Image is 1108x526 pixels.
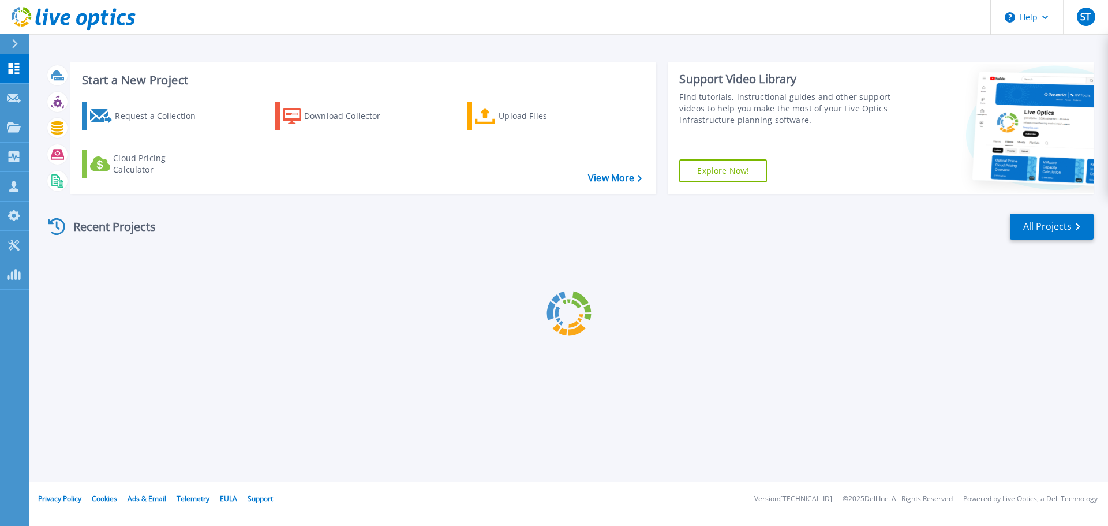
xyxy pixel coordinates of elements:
a: View More [588,173,642,184]
a: Telemetry [177,494,209,503]
a: Upload Files [467,102,596,130]
li: © 2025 Dell Inc. All Rights Reserved [843,495,953,503]
div: Support Video Library [679,72,896,87]
a: Cloud Pricing Calculator [82,150,211,178]
a: Request a Collection [82,102,211,130]
a: Ads & Email [128,494,166,503]
a: Privacy Policy [38,494,81,503]
div: Upload Files [499,105,591,128]
a: Support [248,494,273,503]
h3: Start a New Project [82,74,642,87]
div: Download Collector [304,105,396,128]
a: EULA [220,494,237,503]
div: Find tutorials, instructional guides and other support videos to help you make the most of your L... [679,91,896,126]
div: Cloud Pricing Calculator [113,152,205,176]
a: Cookies [92,494,117,503]
div: Request a Collection [115,105,207,128]
li: Version: [TECHNICAL_ID] [754,495,832,503]
a: All Projects [1010,214,1094,240]
div: Recent Projects [44,212,171,241]
span: ST [1080,12,1091,21]
a: Explore Now! [679,159,767,182]
a: Download Collector [275,102,403,130]
li: Powered by Live Optics, a Dell Technology [963,495,1098,503]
